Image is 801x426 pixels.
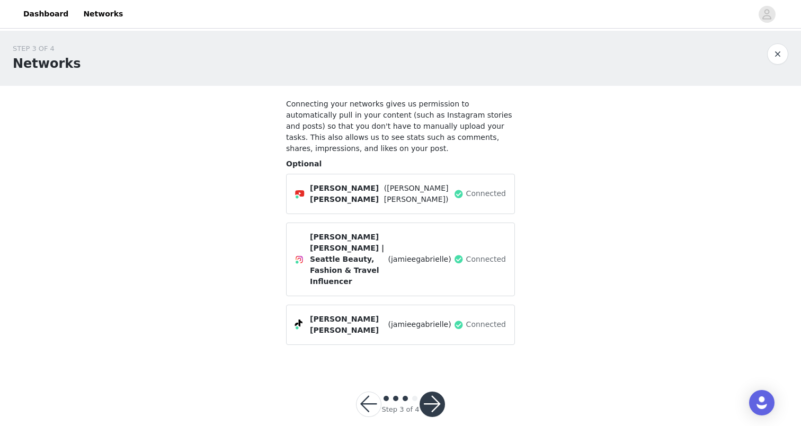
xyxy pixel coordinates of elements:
div: Step 3 of 4 [381,404,419,415]
span: ([PERSON_NAME] [PERSON_NAME]) [384,183,451,205]
span: Connected [466,188,506,199]
div: avatar [762,6,772,23]
span: [PERSON_NAME] [PERSON_NAME] | Seattle Beauty, Fashion & Travel Influencer [310,232,386,287]
img: Instagram Icon [295,255,304,264]
div: STEP 3 OF 4 [13,43,81,54]
a: Dashboard [17,2,75,26]
span: Optional [286,159,322,168]
div: Open Intercom Messenger [749,390,775,415]
span: (jamieegabrielle) [388,254,451,265]
h1: Networks [13,54,81,73]
span: [PERSON_NAME] [PERSON_NAME] [310,183,382,205]
a: Networks [77,2,129,26]
span: Connected [466,319,506,330]
h4: Connecting your networks gives us permission to automatically pull in your content (such as Insta... [286,99,515,154]
span: [PERSON_NAME] [PERSON_NAME] [310,314,386,336]
span: (jamieegabrielle) [388,319,451,330]
span: Connected [466,254,506,265]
